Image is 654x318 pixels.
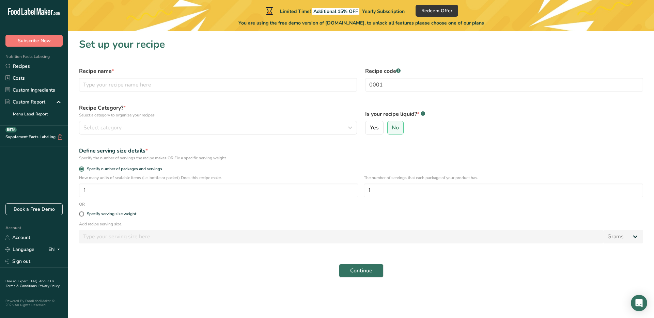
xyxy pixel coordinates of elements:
button: Redeem Offer [416,5,458,17]
label: Recipe code [365,67,643,75]
div: Limited Time! [264,7,405,15]
span: Continue [350,267,372,275]
a: Book a Free Demo [5,203,63,215]
p: The number of servings that each package of your product has. [364,175,643,181]
label: Is your recipe liquid? [365,110,643,118]
span: No [392,124,399,131]
div: Powered By FoodLabelMaker © 2025 All Rights Reserved [5,299,63,307]
input: Type your recipe name here [79,78,357,92]
button: Select category [79,121,357,134]
div: Specify serving size weight [87,211,136,217]
div: Custom Report [5,98,45,106]
p: Select a category to organize your recipes [79,112,357,118]
a: Language [5,243,34,255]
a: About Us . [5,279,54,288]
div: Specify the number of servings the recipe makes OR Fix a specific serving weight [79,155,643,161]
h1: Set up your recipe [79,37,643,52]
div: OR [75,201,89,207]
span: Yearly Subscription [362,8,405,15]
div: Define serving size details [79,147,643,155]
span: plans [472,20,484,26]
span: Specify number of packages and servings [84,166,162,172]
div: BETA [5,127,17,132]
button: Continue [339,264,384,277]
label: Recipe Category? [79,104,357,118]
label: Recipe name [79,67,357,75]
span: You are using the free demo version of [DOMAIN_NAME], to unlock all features please choose one of... [238,19,484,27]
button: Subscribe Now [5,35,63,47]
div: Open Intercom Messenger [631,295,647,311]
a: Terms & Conditions . [6,284,38,288]
a: FAQ . [31,279,39,284]
span: Additional 15% OFF [312,8,359,15]
span: Yes [370,124,379,131]
div: EN [48,245,63,254]
input: Type your recipe code here [365,78,643,92]
a: Hire an Expert . [5,279,30,284]
a: Privacy Policy [38,284,60,288]
span: Redeem Offer [421,7,452,14]
input: Type your serving size here [79,230,603,243]
span: Select category [83,124,122,132]
p: How many units of sealable items (i.e. bottle or packet) Does this recipe make. [79,175,358,181]
span: Subscribe Now [18,37,51,44]
p: Add recipe serving size. [79,221,643,227]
